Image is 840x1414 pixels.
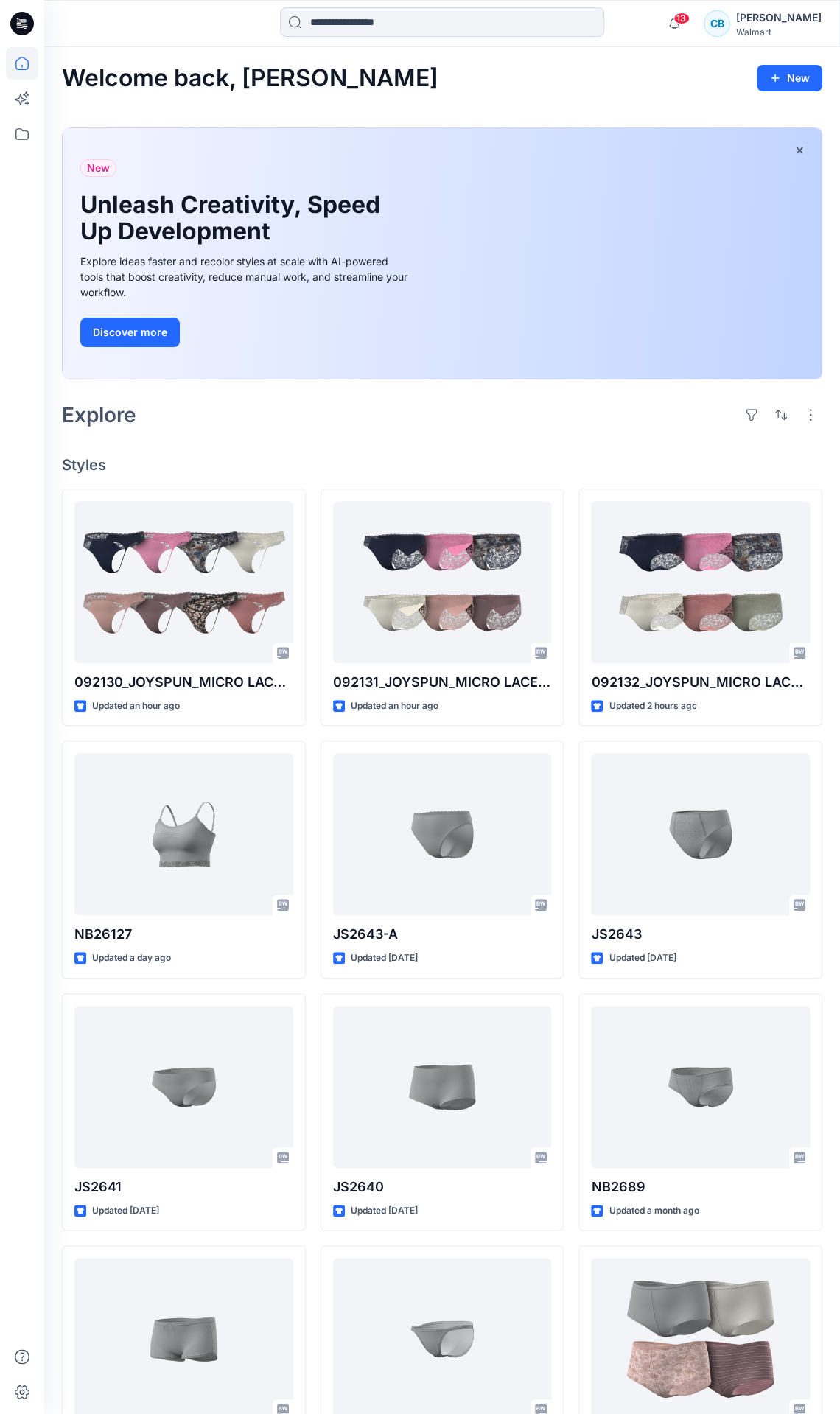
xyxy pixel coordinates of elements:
button: Discover more [80,318,180,347]
a: NB2689 [591,1006,810,1168]
a: JS2640 [333,1006,552,1168]
p: 092132_JOYSPUN_MICRO LACE HIPSTER [591,672,810,693]
div: [PERSON_NAME] [736,9,822,27]
p: JS2640 [333,1177,552,1197]
p: Updated a month ago [609,1203,699,1219]
p: Updated 2 hours ago [609,699,696,714]
p: Updated a day ago [92,951,171,966]
p: 092130_JOYSPUN_MICRO LACE THONG [74,672,293,693]
p: NB2689 [591,1177,810,1197]
p: NB26127 [74,924,293,945]
p: 092131_JOYSPUN_MICRO LACE CHEEKY [333,672,552,693]
p: Updated an hour ago [92,699,180,714]
h4: Styles [62,456,822,474]
a: Discover more [80,318,412,347]
p: Updated an hour ago [351,699,438,714]
button: New [757,65,822,91]
a: JS2643-A [333,753,552,915]
a: JS2643 [591,753,810,915]
p: Updated [DATE] [351,951,418,966]
a: JS2641 [74,1006,293,1168]
div: CB [704,10,730,37]
p: Updated [DATE] [609,951,676,966]
span: 13 [673,13,690,24]
div: Walmart [736,27,822,38]
h2: Welcome back, [PERSON_NAME] [62,65,438,92]
a: 092130_JOYSPUN_MICRO LACE THONG [74,501,293,663]
p: JS2641 [74,1177,293,1197]
a: 092132_JOYSPUN_MICRO LACE HIPSTER [591,501,810,663]
a: 092131_JOYSPUN_MICRO LACE CHEEKY [333,501,552,663]
p: JS2643-A [333,924,552,945]
h2: Explore [62,403,136,427]
span: New [87,159,110,177]
p: Updated [DATE] [92,1203,159,1219]
p: JS2643 [591,924,810,945]
div: Explore ideas faster and recolor styles at scale with AI-powered tools that boost creativity, red... [80,253,412,300]
a: NB26127 [74,753,293,915]
p: Updated [DATE] [351,1203,418,1219]
h1: Unleash Creativity, Speed Up Development [80,192,390,245]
